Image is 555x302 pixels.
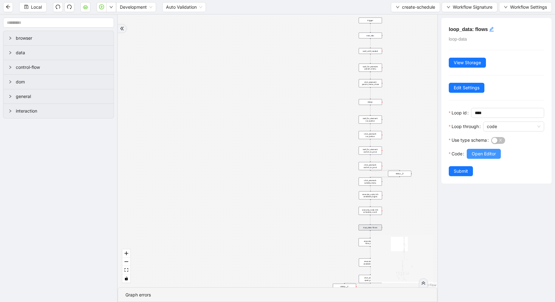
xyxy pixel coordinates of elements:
[452,150,462,157] span: Code
[370,177,400,177] g: Edge from delay:__0 to click_element: outside_menu
[359,116,382,124] div: wait_for_element: run_button
[359,18,382,24] div: trigger
[402,4,435,11] span: create-schedule
[122,258,130,266] button: zoom out
[467,149,501,159] button: Open Editor
[447,5,450,9] span: down
[359,64,382,72] div: wait_for_element: param_menu
[452,109,467,116] span: Loop id
[454,59,481,66] span: View Storage
[55,4,60,9] span: undo
[391,2,440,12] button: downcreate-schedule
[333,284,356,290] div: delay:__4
[359,238,382,246] div: execute_code: time_string
[453,4,492,11] span: Workflow Signature
[8,95,12,98] span: right
[67,4,72,9] span: redo
[359,33,382,38] div: new_tab:
[359,275,382,283] div: click_element: open_params
[6,4,11,9] span: arrow-left
[359,259,382,267] div: execute_code: available_logins
[359,147,382,155] div: wait_for_element: switch_to_prod
[421,281,426,285] span: double-right
[3,75,114,89] div: dom
[122,274,130,283] button: toggle interactivity
[8,51,12,55] span: right
[359,224,382,230] div: loop_data: flows
[64,2,74,12] button: redo
[53,2,63,12] button: undo
[19,2,47,12] button: saveLocal
[449,37,467,42] span: loop-data
[83,4,88,9] span: cloud-server
[359,131,382,139] div: click_element: run_button
[504,5,508,9] span: down
[106,2,116,12] button: down
[31,4,42,11] span: Local
[359,99,382,105] div: delay:
[120,2,152,12] span: Development
[442,2,497,12] button: downWorkflow Signature
[8,36,12,40] span: right
[3,60,114,74] div: control-flow
[16,35,109,42] span: browser
[8,109,12,113] span: right
[120,26,124,31] span: double-right
[3,31,114,45] div: browser
[454,84,479,91] span: Edit Settings
[449,25,544,33] h5: loop_data: flows
[359,178,382,186] div: click_element: outside_menu
[359,207,382,215] div: execute_code: init: schedule_count
[452,123,479,130] span: Loop through
[489,27,494,32] span: edit
[24,5,28,9] span: save
[449,83,484,93] button: Edit Settings
[81,2,90,12] button: cloud-server
[16,108,109,114] span: interaction
[344,283,370,284] g: Edge from click_element: open_params to delay:__4
[388,171,411,177] div: delay:__0
[122,249,130,258] button: zoom in
[420,283,436,287] a: React Flow attribution
[3,89,114,104] div: general
[3,2,13,12] button: arrow-left
[16,93,109,100] span: general
[359,79,382,87] div: click_element: param_menu_close
[510,4,547,11] span: Workflow Settings
[472,150,496,157] span: Open Editor
[449,58,486,68] button: View Storage
[359,191,382,199] div: execute_code: init: available_logins
[487,122,540,131] span: code
[452,137,487,144] span: Use type schema
[489,25,494,33] div: click to edit id
[359,162,382,170] div: click_element: switch_to_prod
[3,46,114,60] div: data
[449,166,473,176] button: Submit
[8,80,12,84] span: right
[499,2,552,12] button: downWorkflow Settings
[396,5,400,9] span: down
[370,170,400,171] g: Edge from click_element: switch_to_prod to delay:__0
[16,64,109,71] span: control-flow
[359,48,382,54] div: wait_until_loaded:
[97,2,107,12] button: play-circle
[8,65,12,69] span: right
[125,291,430,298] div: Graph errors
[122,266,130,274] button: fit view
[16,78,109,85] span: dom
[99,4,104,9] span: play-circle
